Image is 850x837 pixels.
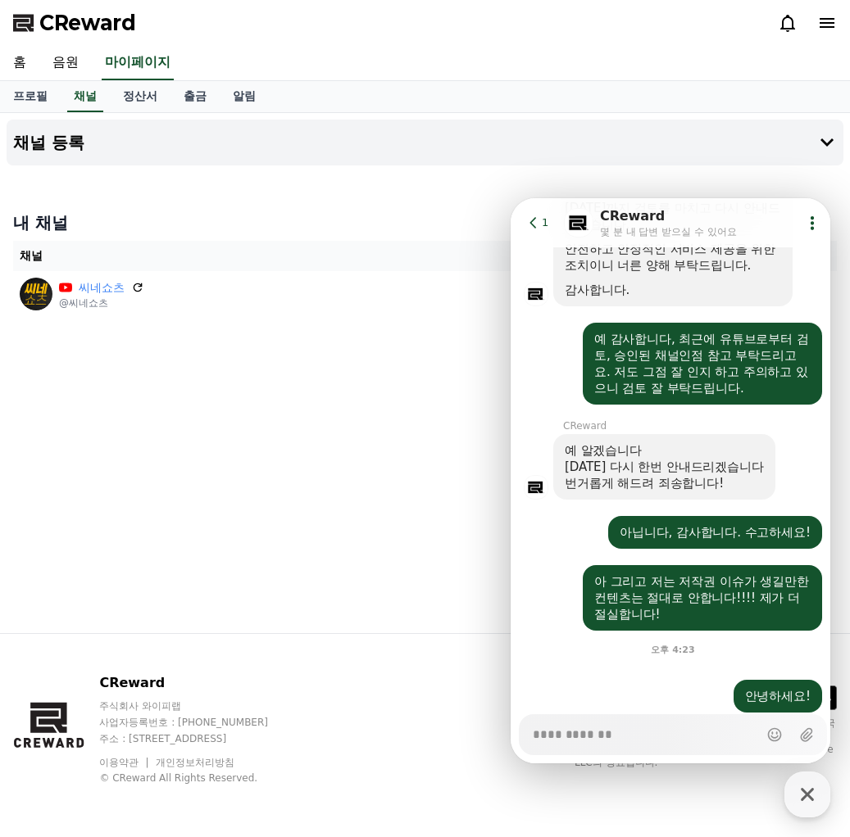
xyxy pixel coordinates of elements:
[99,771,299,785] p: © CReward All Rights Reserved.
[99,716,299,729] p: 사업자등록번호 : [PHONE_NUMBER]
[156,757,234,768] a: 개인정보처리방침
[511,198,830,763] iframe: Channel chat
[59,296,144,310] p: @씨네쇼츠
[99,732,299,745] p: 주소 : [STREET_ADDRESS]
[170,81,220,112] a: 출금
[13,241,470,271] th: 채널
[79,279,125,296] a: 씨네쇼츠
[20,278,52,310] img: 씨네쇼츠
[13,10,136,36] a: CReward
[470,241,590,271] th: 승인
[39,10,136,36] span: CReward
[13,211,837,234] h4: 내 채널
[99,699,299,713] p: 주식회사 와이피랩
[67,81,103,112] a: 채널
[110,81,170,112] a: 정산서
[102,46,174,80] a: 마이페이지
[99,673,299,693] p: CReward
[13,133,84,152] h4: 채널 등록
[7,120,843,165] button: 채널 등록
[39,46,92,80] a: 음원
[220,81,269,112] a: 알림
[477,286,584,303] p: -
[99,757,151,768] a: 이용약관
